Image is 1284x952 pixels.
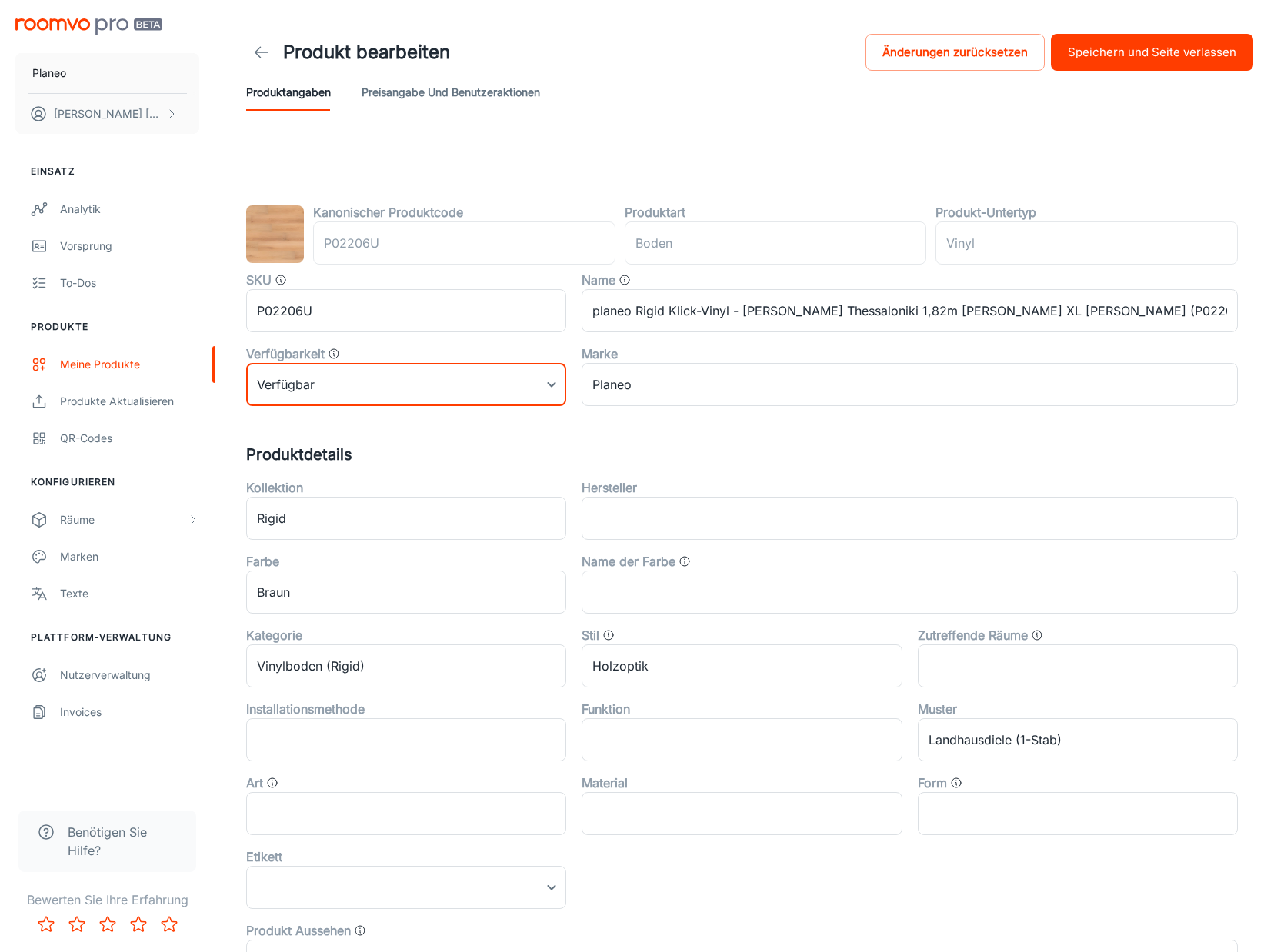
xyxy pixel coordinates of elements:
h1: Produkt bearbeiten [283,38,450,66]
svg: Allgemeine Farbkategorien, z. B. Wolke, Finsternis, Galerieeröffnung [679,555,691,568]
button: Preisangabe und Benutzeraktionen [362,74,540,111]
button: Rate 2 star [62,909,92,940]
label: Kanonischer Produktcode [313,203,463,221]
svg: Wert, der festlegt, ob das Produkt verfügbar, eingestellt oder vergriffen ist [328,348,340,360]
button: [PERSON_NAME] [PERSON_NAME] [15,94,199,134]
label: Hersteller [582,478,637,497]
label: Kategorie [246,626,302,644]
label: Produkt-Untertyp [935,203,1036,221]
label: Material [582,774,628,792]
div: Räume [60,511,187,528]
div: Verfügbar [246,363,566,406]
svg: Der Raumtyp, in dem dieses Produkt angewendet werden kann [1031,629,1043,641]
svg: Name des Produkts [619,274,631,286]
label: Zutreffende Räume [918,626,1028,644]
svg: Produktsorten wie „Eiche“ [266,777,278,789]
button: Rate 3 star [92,909,123,940]
label: Name [582,271,615,289]
button: Rate 4 star [123,909,154,940]
button: Änderungen zurücksetzen [865,34,1045,71]
label: Produktart [625,203,685,221]
div: Produkte aktualisieren [60,393,199,410]
div: Nutzerverwaltung [60,667,199,684]
span: Benötigen Sie Hilfe? [68,823,178,860]
h5: Produktdetails [246,443,1253,466]
div: To-dos [60,275,199,291]
label: Funktion [582,700,630,718]
svg: Form des Produkts, z. B. „Rechteck“, „Läufer“ [950,777,962,789]
img: Roomvo PRO Beta [15,18,162,35]
label: Farbe [246,552,279,571]
button: Rate 1 star [31,909,62,940]
button: Speichern und Seite verlassen [1051,34,1253,71]
img: planeo Rigid Klick-Vinyl - Eiche Thessaloniki 1,82m lange XL Diele (P02206U) [246,205,304,263]
label: Installationsmethode [246,700,365,718]
label: SKU [246,271,272,289]
label: Art [246,774,263,792]
div: Invoices [60,704,199,721]
button: Produktangaben [246,74,331,111]
label: Verfügbarkeit [246,345,325,363]
label: Produkt Aussehen [246,921,351,940]
div: Meine Produkte [60,356,199,373]
div: Marken [60,548,199,565]
label: Muster [918,700,957,718]
svg: Gesamtästhetik des Produkts, z. B. Holzoptik, Steinoptik [354,924,366,937]
div: Vorsprung [60,238,199,255]
p: [PERSON_NAME] [PERSON_NAME] [54,105,162,122]
div: Analytik [60,201,199,218]
div: Texte [60,585,199,602]
svg: Produktstil, wie zum Beispiel „Traditionell“ oder „Minimalistisch“ [602,629,615,641]
label: Etikett [246,847,282,866]
p: Planeo [32,65,66,82]
label: Name der Farbe [582,552,675,571]
button: Rate 5 star [154,909,185,940]
p: Bewerten Sie Ihre Erfahrung [12,890,202,909]
div: QR-Codes [60,430,199,447]
label: Form [918,774,947,792]
svg: SKU für das Produkt [275,274,287,286]
label: Kollektion [246,478,303,497]
label: Marke [582,345,618,363]
button: Planeo [15,53,199,93]
label: Stil [582,626,599,644]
